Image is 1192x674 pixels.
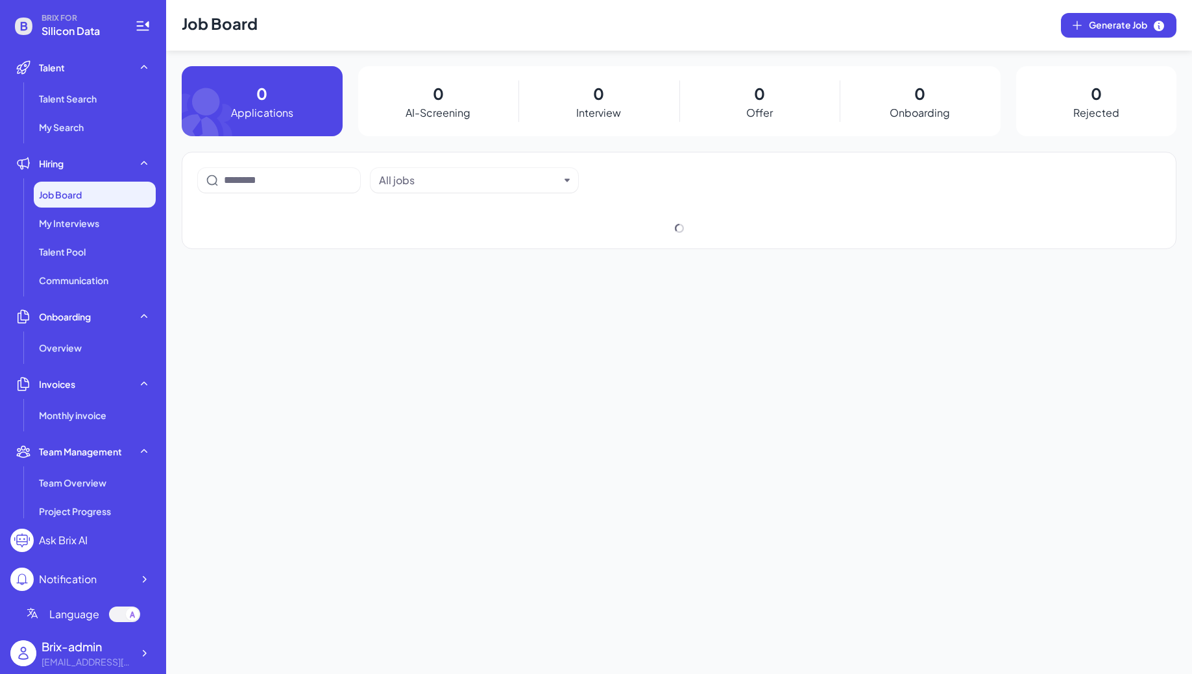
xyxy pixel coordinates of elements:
span: Language [49,607,99,622]
div: Ask Brix AI [39,533,88,548]
div: Brix-admin [42,638,132,655]
span: Talent Search [39,92,97,105]
div: Notification [39,572,97,587]
p: 0 [914,82,925,105]
span: BRIX FOR [42,13,119,23]
p: 0 [1091,82,1102,105]
span: Team Management [39,445,122,458]
span: Monthly invoice [39,409,106,422]
span: Job Board [39,188,82,201]
span: My Search [39,121,84,134]
div: flora@joinbrix.com [42,655,132,669]
div: All jobs [379,173,415,188]
span: Onboarding [39,310,91,323]
p: 0 [754,82,765,105]
button: Generate Job [1061,13,1176,38]
span: My Interviews [39,217,99,230]
p: 0 [256,82,267,105]
span: Project Progress [39,505,111,518]
span: Talent Pool [39,245,86,258]
p: Rejected [1073,105,1119,121]
p: 0 [433,82,444,105]
p: Interview [576,105,621,121]
span: Overview [39,341,82,354]
p: Applications [231,105,293,121]
p: Onboarding [890,105,950,121]
p: Offer [746,105,773,121]
span: Hiring [39,157,64,170]
p: 0 [593,82,604,105]
span: Generate Job [1089,18,1165,32]
span: Team Overview [39,476,106,489]
span: Communication [39,274,108,287]
span: Silicon Data [42,23,119,39]
span: Talent [39,61,65,74]
img: user_logo.png [10,640,36,666]
p: AI-Screening [406,105,470,121]
button: All jobs [379,173,559,188]
span: Invoices [39,378,75,391]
